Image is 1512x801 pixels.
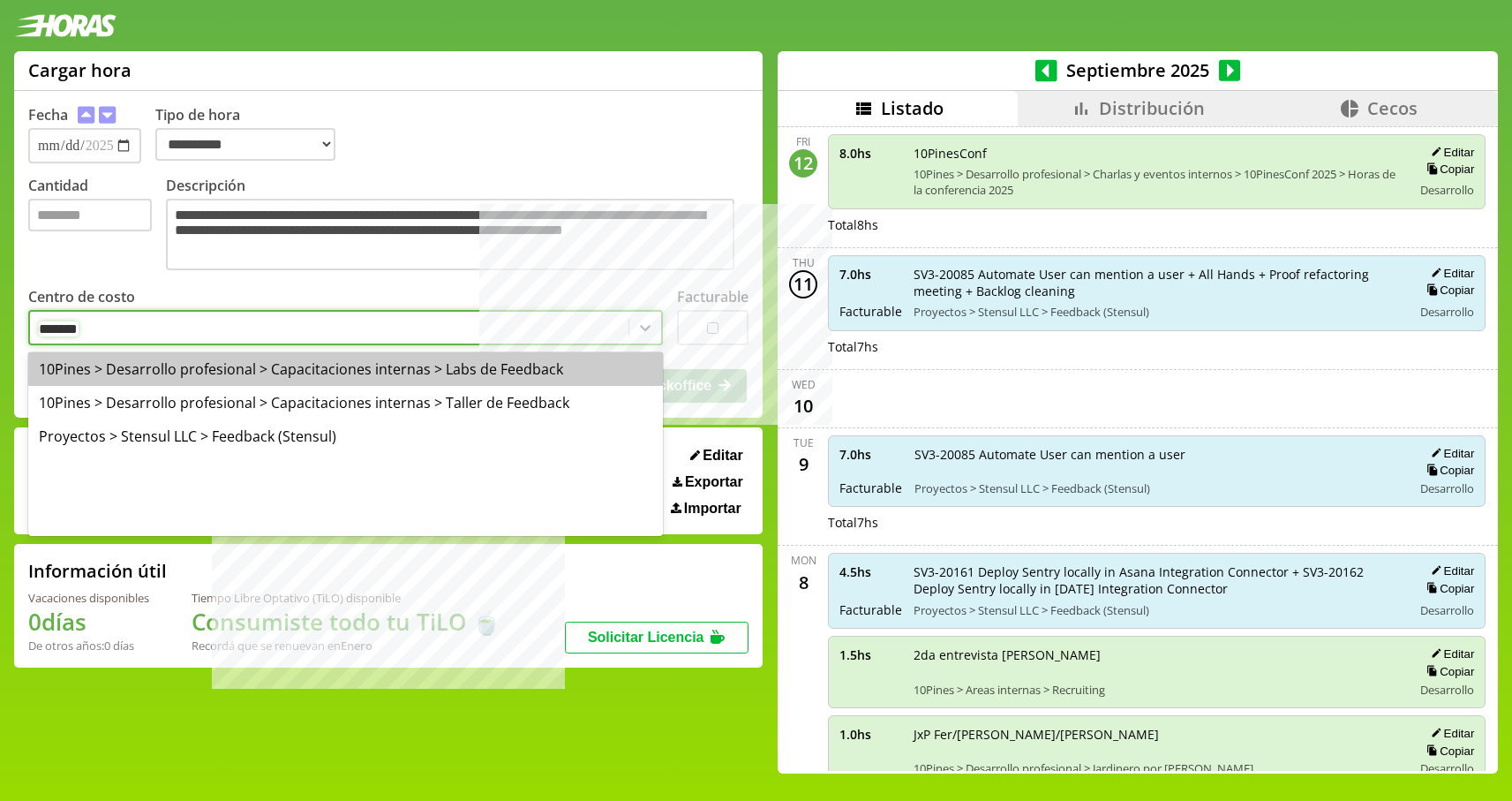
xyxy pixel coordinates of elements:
span: Cecos [1367,96,1418,120]
div: 9 [789,450,817,479]
label: Facturable [677,287,748,306]
span: 10Pines > Desarrollo profesional > Jardinero por [PERSON_NAME] [914,760,1400,776]
div: scrollable content [778,126,1498,772]
span: Desarrollo [1420,182,1474,198]
span: 10Pines > Areas internas > Recruiting [914,682,1400,698]
span: 10Pines > Desarrollo profesional > Charlas y eventos internos > 10PinesConf 2025 > Horas de la co... [914,166,1400,198]
span: Facturable [839,480,902,496]
span: Distribución [1099,96,1205,120]
h1: Consumiste todo tu TiLO 🍵 [192,606,500,638]
span: JxP Fer/[PERSON_NAME]/[PERSON_NAME] [914,726,1400,743]
div: 10Pines > Desarrollo profesional > Capacitaciones internas > Taller de Feedback [28,386,663,419]
button: Editar [1425,646,1474,661]
button: Copiar [1421,283,1474,298]
div: Fri [796,134,810,149]
button: Solicitar Licencia [565,622,748,654]
span: 1.5 hs [839,646,901,663]
div: 8 [789,568,817,596]
button: Editar [685,447,748,465]
button: Exportar [667,473,748,491]
h1: 0 días [28,606,149,638]
h2: Información útil [28,559,167,583]
div: Tue [794,435,814,450]
button: Editar [1425,145,1474,160]
div: De otros años: 0 días [28,638,149,654]
div: Wed [792,377,816,392]
span: Desarrollo [1420,602,1474,618]
label: Descripción [166,176,748,275]
span: Editar [703,448,742,464]
div: Proyectos > Stensul LLC > Feedback (Stensul) [28,419,663,453]
span: SV3-20085 Automate User can mention a user + All Hands + Proof refactoring meeting + Backlog clea... [914,266,1400,299]
span: 4.5 hs [839,563,901,580]
button: Copiar [1421,664,1474,679]
select: Tipo de hora [155,128,335,161]
span: 1.0 hs [839,726,901,743]
span: Facturable [839,303,901,320]
label: Fecha [28,105,68,125]
span: SV3-20085 Automate User can mention a user [914,446,1400,463]
span: 8.0 hs [839,145,901,162]
span: SV3-20161 Deploy Sentry locally in Asana Integration Connector + SV3-20162 Deploy Sentry locally ... [914,563,1400,597]
textarea: Descripción [166,199,734,270]
div: 12 [789,149,817,178]
div: Mon [791,553,816,568]
div: 10Pines > Desarrollo profesional > Capacitaciones internas > Labs de Feedback [28,352,663,386]
div: Total 7 hs [828,514,1486,531]
div: Total 7 hs [828,338,1486,355]
div: Vacaciones disponibles [28,590,149,606]
div: 10 [789,392,817,420]
div: Total 8 hs [828,216,1486,233]
button: Editar [1425,266,1474,281]
h1: Cargar hora [28,58,132,82]
button: Editar [1425,726,1474,741]
span: Desarrollo [1420,760,1474,776]
label: Centro de costo [28,287,135,306]
label: Tipo de hora [155,105,350,163]
button: Copiar [1421,581,1474,596]
span: 2da entrevista [PERSON_NAME] [914,646,1400,663]
input: Cantidad [28,199,152,231]
b: Enero [341,638,372,654]
span: 7.0 hs [839,266,901,283]
span: Desarrollo [1420,304,1474,320]
span: Exportar [685,474,743,490]
span: Proyectos > Stensul LLC > Feedback (Stensul) [914,602,1400,618]
button: Copiar [1421,744,1474,759]
span: Facturable [839,601,901,618]
span: Septiembre 2025 [1057,58,1219,82]
span: Importar [684,501,741,517]
button: Copiar [1421,463,1474,478]
label: Cantidad [28,176,166,275]
button: Copiar [1421,162,1474,177]
button: Editar [1425,563,1474,578]
div: Recordá que se renuevan en [192,638,500,654]
span: Desarrollo [1420,682,1474,698]
div: Thu [793,255,815,270]
span: 10PinesConf [914,145,1400,162]
div: Tiempo Libre Optativo (TiLO) disponible [192,590,500,606]
img: logotipo [14,14,117,37]
span: Proyectos > Stensul LLC > Feedback (Stensul) [914,480,1400,496]
span: Solicitar Licencia [588,630,704,645]
span: Proyectos > Stensul LLC > Feedback (Stensul) [914,304,1400,320]
span: 7.0 hs [839,446,902,463]
div: 11 [789,270,817,298]
span: Listado [881,96,944,120]
button: Editar [1425,446,1474,461]
span: Desarrollo [1420,480,1474,496]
